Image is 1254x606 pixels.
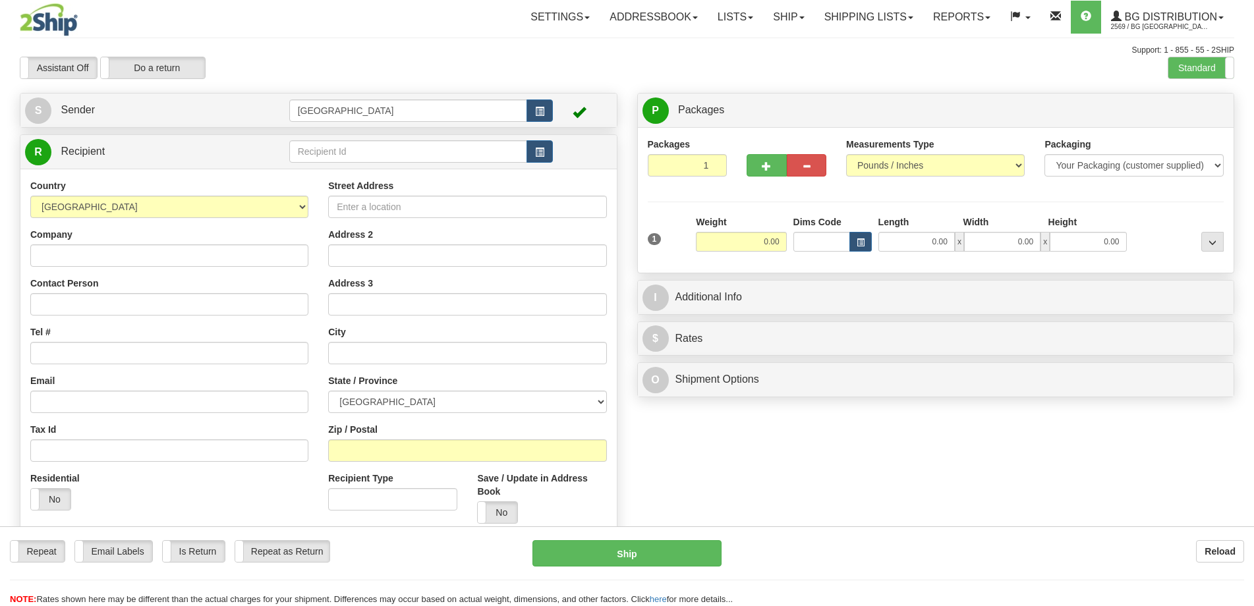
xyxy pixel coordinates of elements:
label: Contact Person [30,277,98,290]
label: Packages [648,138,691,151]
label: Zip / Postal [328,423,378,436]
span: $ [642,325,669,352]
a: R Recipient [25,138,260,165]
div: Support: 1 - 855 - 55 - 2SHIP [20,45,1234,56]
label: Address 2 [328,228,373,241]
label: Save / Update in Address Book [477,472,606,498]
label: Country [30,179,66,192]
a: BG Distribution 2569 / BG [GEOGRAPHIC_DATA] (PRINCIPAL) [1101,1,1234,34]
a: IAdditional Info [642,284,1230,311]
span: 2569 / BG [GEOGRAPHIC_DATA] (PRINCIPAL) [1111,20,1210,34]
label: Tel # [30,325,51,339]
div: ... [1201,232,1224,252]
input: Enter a location [328,196,606,218]
a: Settings [521,1,600,34]
label: Standard [1168,57,1234,78]
label: Email Labels [75,541,152,562]
label: Street Address [328,179,393,192]
a: Lists [708,1,763,34]
label: Repeat as Return [235,541,329,562]
label: Tax Id [30,423,56,436]
a: Ship [763,1,814,34]
a: Addressbook [600,1,708,34]
span: x [955,232,964,252]
label: No [31,489,71,510]
label: No [478,502,517,523]
iframe: chat widget [1224,236,1253,370]
a: $Rates [642,325,1230,352]
b: Reload [1205,546,1236,557]
a: OShipment Options [642,366,1230,393]
label: Email [30,374,55,387]
label: Measurements Type [846,138,934,151]
label: Company [30,228,72,241]
span: 1 [648,233,662,245]
label: Assistant Off [20,57,97,78]
span: R [25,139,51,165]
a: here [650,594,667,604]
label: Dims Code [793,215,841,229]
label: Weight [696,215,726,229]
label: Is Return [163,541,225,562]
label: Do a return [101,57,205,78]
label: Residential [30,472,80,485]
span: x [1040,232,1050,252]
label: Repeat [11,541,65,562]
span: Sender [61,104,95,115]
button: Reload [1196,540,1244,563]
input: Sender Id [289,99,528,122]
label: Length [878,215,909,229]
button: Ship [532,540,722,566]
a: Reports [923,1,1000,34]
a: Shipping lists [814,1,923,34]
span: BG Distribution [1122,11,1217,22]
label: Address 3 [328,277,373,290]
label: Recipient Type [328,472,393,485]
span: Recipient [61,146,105,157]
input: Recipient Id [289,140,528,163]
span: Packages [678,104,724,115]
label: Height [1048,215,1077,229]
label: City [328,325,345,339]
label: Packaging [1044,138,1091,151]
a: S Sender [25,97,289,124]
a: P Packages [642,97,1230,124]
img: logo2569.jpg [20,3,78,36]
span: O [642,367,669,393]
label: State / Province [328,374,397,387]
span: NOTE: [10,594,36,604]
label: Width [963,215,989,229]
span: S [25,97,51,124]
span: P [642,97,669,124]
span: I [642,285,669,311]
